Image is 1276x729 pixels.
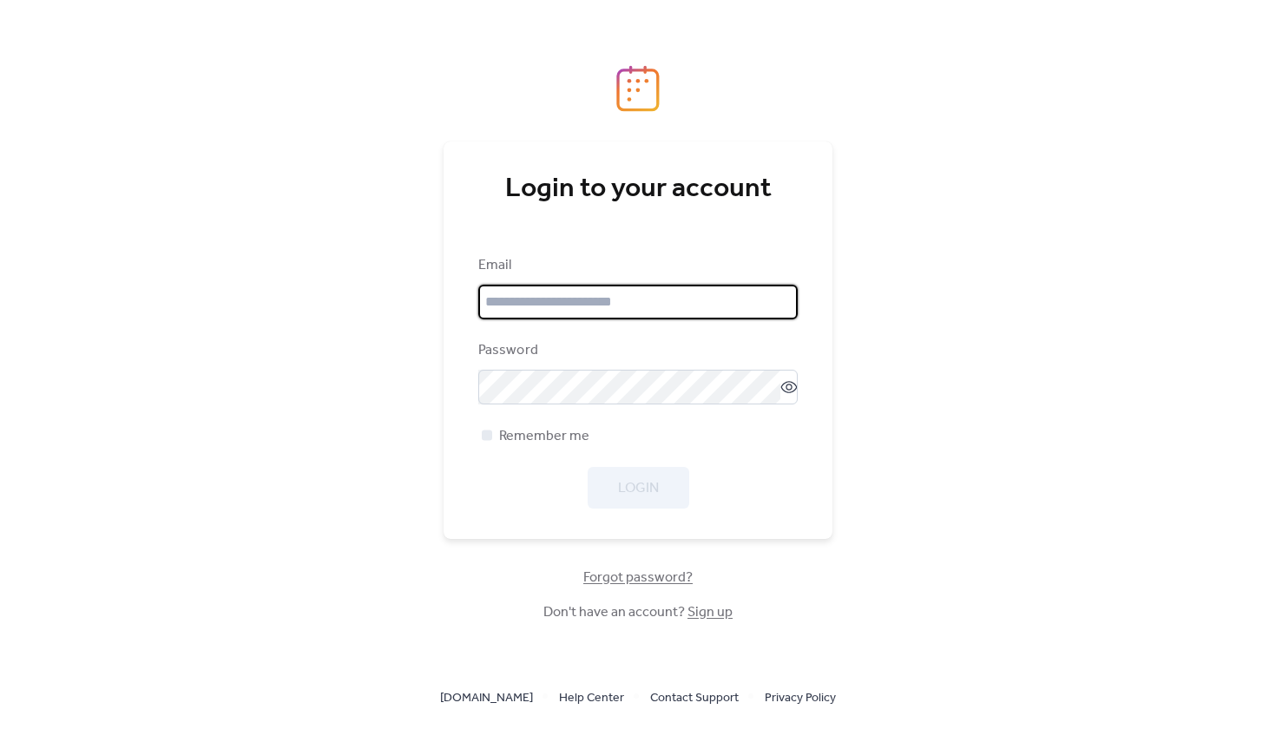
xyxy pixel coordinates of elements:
span: Remember me [499,426,589,447]
a: Help Center [559,686,624,708]
a: Forgot password? [583,573,693,582]
span: Forgot password? [583,568,693,588]
div: Login to your account [478,172,798,207]
span: Privacy Policy [765,688,836,709]
a: Privacy Policy [765,686,836,708]
a: Sign up [687,599,733,626]
a: [DOMAIN_NAME] [440,686,533,708]
div: Password [478,340,794,361]
img: logo [616,65,660,112]
div: Email [478,255,794,276]
a: Contact Support [650,686,739,708]
span: [DOMAIN_NAME] [440,688,533,709]
span: Don't have an account? [543,602,733,623]
span: Help Center [559,688,624,709]
span: Contact Support [650,688,739,709]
